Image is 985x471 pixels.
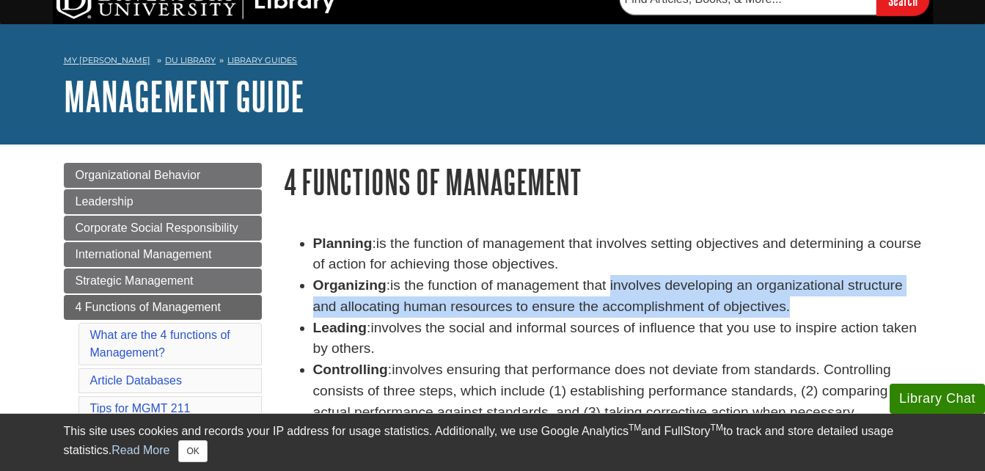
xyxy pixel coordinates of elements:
span: Strategic Management [76,274,194,287]
span: Leadership [76,195,133,208]
li: : [313,275,922,318]
a: International Management [64,242,262,267]
span: is the function of management that involves setting objectives and determining a course of action... [313,235,922,272]
a: Corporate Social Responsibility [64,216,262,241]
a: My [PERSON_NAME] [64,54,150,67]
strong: Leading [313,320,367,335]
div: This site uses cookies and records your IP address for usage statistics. Additionally, we use Goo... [64,423,922,462]
a: Read More [111,444,169,456]
sup: TM [629,423,641,433]
strong: Organizing [313,277,387,293]
span: involves ensuring that performance does not deviate from standards. Controlling consists of three... [313,362,891,420]
a: Leadership [64,189,262,214]
a: Strategic Management [64,269,262,293]
strong: Controlling [313,362,388,377]
nav: breadcrumb [64,51,922,74]
sup: TM [711,423,723,433]
span: involves the social and informal sources of influence that you use to inspire action taken by oth... [313,320,917,357]
a: Management Guide [64,73,304,119]
a: 4 Functions of Management [64,295,262,320]
a: Article Databases [90,374,182,387]
h1: 4 Functions of Management [284,163,922,200]
span: Corporate Social Responsibility [76,222,238,234]
span: is the function of management that involves developing an organizational structure and allocating... [313,277,903,314]
a: Organizational Behavior [64,163,262,188]
span: International Management [76,248,212,260]
a: Tips for MGMT 211 Assignment [90,402,191,432]
button: Library Chat [890,384,985,414]
span: 4 Functions of Management [76,301,221,313]
button: Close [178,440,207,462]
a: What are the 4 functions of Management? [90,329,230,359]
a: DU Library [165,55,216,65]
li: : [313,318,922,360]
li: : [313,233,922,276]
span: Organizational Behavior [76,169,201,181]
a: Library Guides [227,55,297,65]
li: : [313,359,922,423]
strong: Planning [313,235,373,251]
